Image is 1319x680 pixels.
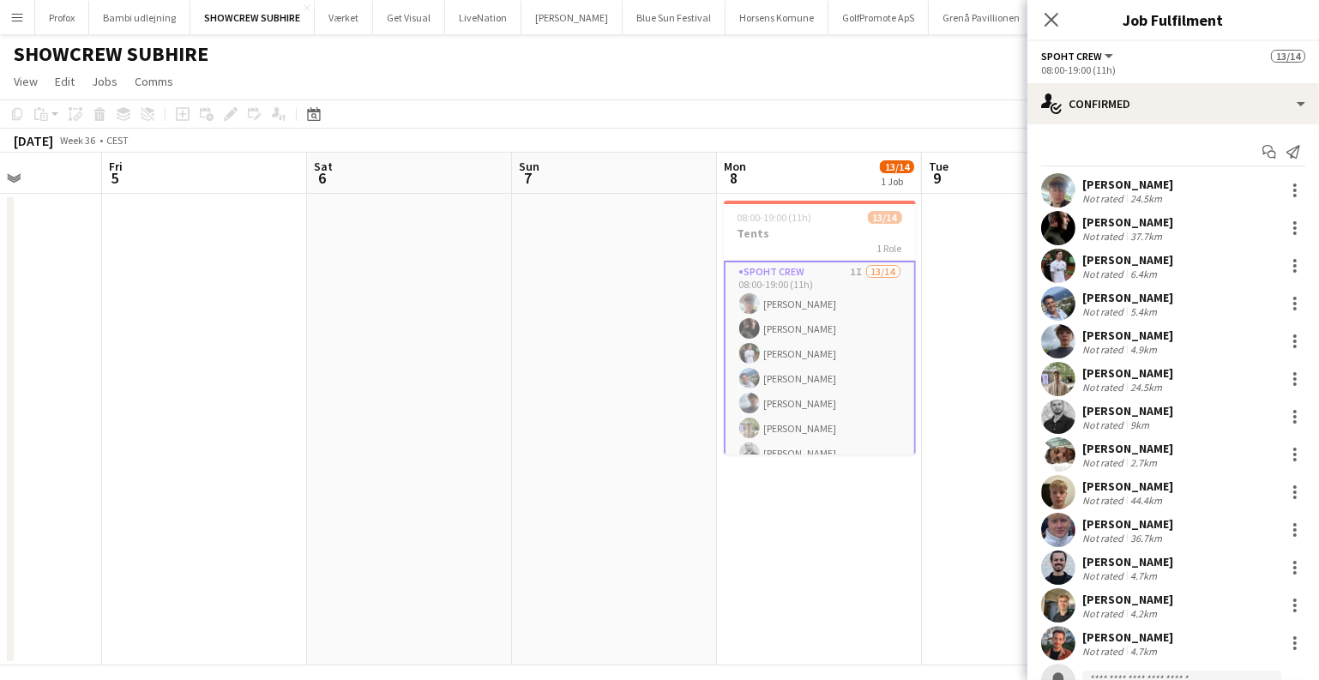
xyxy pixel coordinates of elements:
div: 37.7km [1127,230,1165,243]
a: Comms [128,70,180,93]
h3: Tents [724,226,916,241]
span: Week 36 [57,134,99,147]
div: [PERSON_NAME] [1082,214,1173,230]
span: Edit [55,74,75,89]
div: Not rated [1082,456,1127,469]
span: 5 [106,168,123,188]
div: Not rated [1082,418,1127,431]
div: [PERSON_NAME] [1082,592,1173,607]
button: GolfPromote ApS [828,1,929,34]
span: View [14,74,38,89]
div: [PERSON_NAME] [1082,478,1173,494]
span: 13/14 [868,211,902,224]
span: 13/14 [880,160,914,173]
div: [PERSON_NAME] [1082,441,1173,456]
div: Not rated [1082,532,1127,545]
button: [PERSON_NAME] [521,1,623,34]
div: CEST [106,134,129,147]
div: [PERSON_NAME] [1082,516,1173,532]
div: Not rated [1082,607,1127,620]
div: [PERSON_NAME] [1082,290,1173,305]
div: 6.4km [1127,268,1160,280]
button: Grenå Pavillionen [929,1,1034,34]
div: 9km [1127,418,1153,431]
div: Not rated [1082,268,1127,280]
a: Edit [48,70,81,93]
button: Profox [35,1,89,34]
div: Not rated [1082,569,1127,582]
div: Not rated [1082,494,1127,507]
div: 44.4km [1127,494,1165,507]
h3: Job Fulfilment [1027,9,1319,31]
span: 13/14 [1271,50,1305,63]
span: 8 [721,168,746,188]
div: [PERSON_NAME] [1082,252,1173,268]
span: Fri [109,159,123,174]
span: Tue [929,159,949,174]
app-job-card: 08:00-19:00 (11h)13/14Tents1 RoleSpoht Crew1I13/1408:00-19:00 (11h)[PERSON_NAME][PERSON_NAME][PER... [724,201,916,454]
div: Not rated [1082,343,1127,356]
button: LiveNation [445,1,521,34]
span: 1 Role [877,242,902,255]
button: Spoht Crew [1041,50,1116,63]
div: 5.4km [1127,305,1160,318]
button: SHOWCREW SUBHIRE [190,1,315,34]
div: 36.7km [1127,532,1165,545]
app-card-role: Spoht Crew1I13/1408:00-19:00 (11h)[PERSON_NAME][PERSON_NAME][PERSON_NAME][PERSON_NAME][PERSON_NAM... [724,261,916,646]
span: Mon [724,159,746,174]
div: [PERSON_NAME] [1082,365,1173,381]
div: [PERSON_NAME] [1082,629,1173,645]
button: Værket [315,1,373,34]
button: Blue Sun Festival [623,1,726,34]
a: Jobs [85,70,124,93]
div: 24.5km [1127,192,1165,205]
div: 1 Job [881,175,913,188]
span: 08:00-19:00 (11h) [738,211,812,224]
div: [PERSON_NAME] [1082,554,1173,569]
span: 7 [516,168,539,188]
div: 24.5km [1127,381,1165,394]
div: 4.2km [1127,607,1160,620]
span: Spoht Crew [1041,50,1102,63]
button: Horsens Komune [726,1,828,34]
button: Bambi udlejning [89,1,190,34]
div: Not rated [1082,305,1127,318]
div: [PERSON_NAME] [1082,328,1173,343]
div: Not rated [1082,230,1127,243]
div: [DATE] [14,132,53,149]
div: [PERSON_NAME] [1082,177,1173,192]
div: 08:00-19:00 (11h) [1041,63,1305,76]
div: 2.7km [1127,456,1160,469]
div: [PERSON_NAME] [1082,403,1173,418]
span: Sat [314,159,333,174]
div: Confirmed [1027,83,1319,124]
span: Sun [519,159,539,174]
h1: SHOWCREW SUBHIRE [14,41,208,67]
div: 4.7km [1127,569,1160,582]
span: 6 [311,168,333,188]
span: Jobs [92,74,117,89]
div: 4.9km [1127,343,1160,356]
button: Get Visual [373,1,445,34]
div: Not rated [1082,192,1127,205]
span: 9 [926,168,949,188]
span: Comms [135,74,173,89]
div: Not rated [1082,645,1127,658]
div: Not rated [1082,381,1127,394]
div: 4.7km [1127,645,1160,658]
a: View [7,70,45,93]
